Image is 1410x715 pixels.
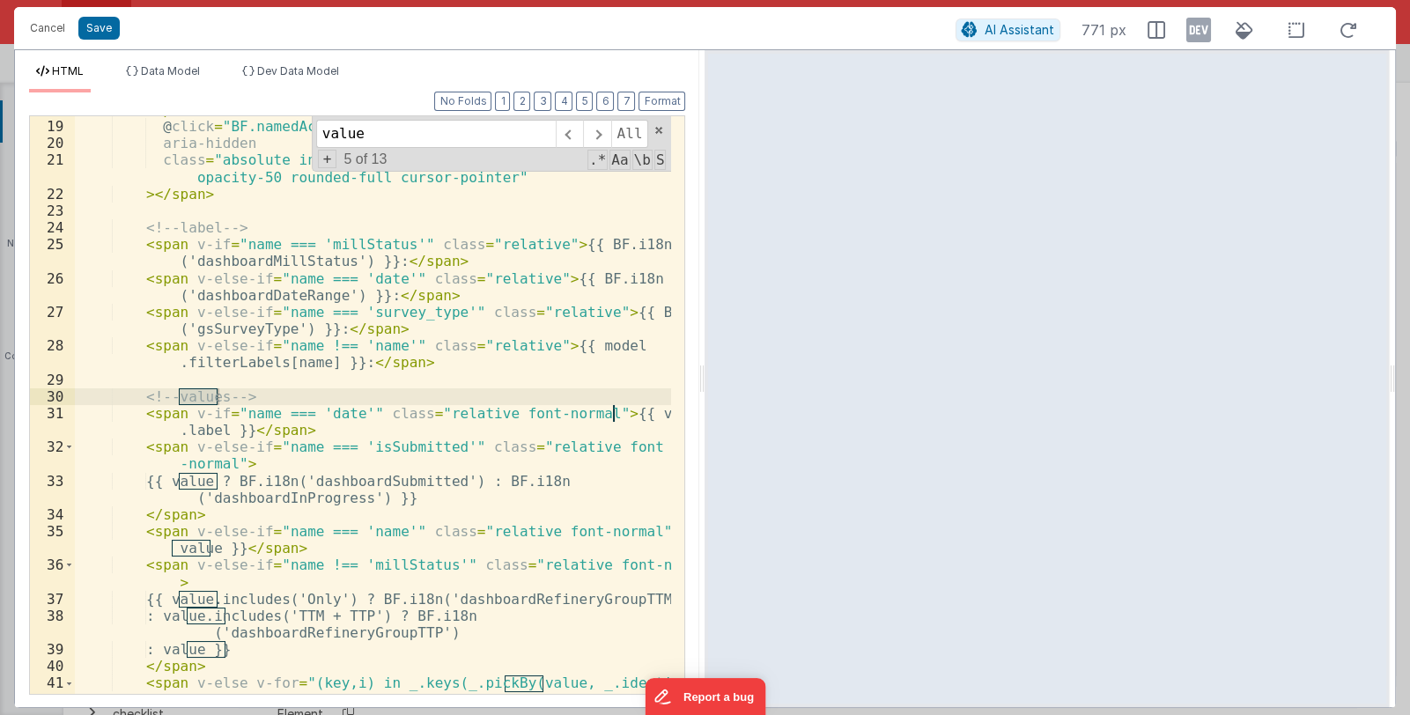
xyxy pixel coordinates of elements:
[336,151,394,167] span: 5 of 13
[30,186,75,203] div: 22
[30,658,75,674] div: 40
[555,92,572,111] button: 4
[645,678,765,715] iframe: Marker.io feedback button
[632,150,653,170] span: Whole Word Search
[30,439,75,472] div: 32
[956,18,1060,41] button: AI Assistant
[30,473,75,506] div: 33
[257,64,339,77] span: Dev Data Model
[30,219,75,236] div: 24
[30,388,75,405] div: 30
[985,22,1054,37] span: AI Assistant
[1081,19,1126,41] span: 771 px
[30,304,75,337] div: 27
[434,92,491,111] button: No Folds
[30,523,75,557] div: 35
[30,608,75,641] div: 38
[30,151,75,185] div: 21
[611,120,649,148] span: Alt-Enter
[30,236,75,269] div: 25
[30,641,75,658] div: 39
[52,64,84,77] span: HTML
[576,92,593,111] button: 5
[495,92,510,111] button: 1
[30,506,75,523] div: 34
[617,92,635,111] button: 7
[513,92,530,111] button: 2
[30,591,75,608] div: 37
[30,405,75,439] div: 31
[78,17,120,40] button: Save
[30,270,75,304] div: 26
[30,118,75,135] div: 19
[30,557,75,590] div: 36
[534,92,551,111] button: 3
[654,150,667,170] span: Search In Selection
[30,674,75,708] div: 41
[316,120,556,148] input: Search for
[596,92,614,111] button: 6
[587,150,608,170] span: RegExp Search
[609,150,630,170] span: CaseSensitive Search
[639,92,685,111] button: Format
[30,372,75,388] div: 29
[318,150,337,168] span: Toggel Replace mode
[141,64,200,77] span: Data Model
[21,16,74,41] button: Cancel
[30,135,75,151] div: 20
[30,337,75,371] div: 28
[30,203,75,219] div: 23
